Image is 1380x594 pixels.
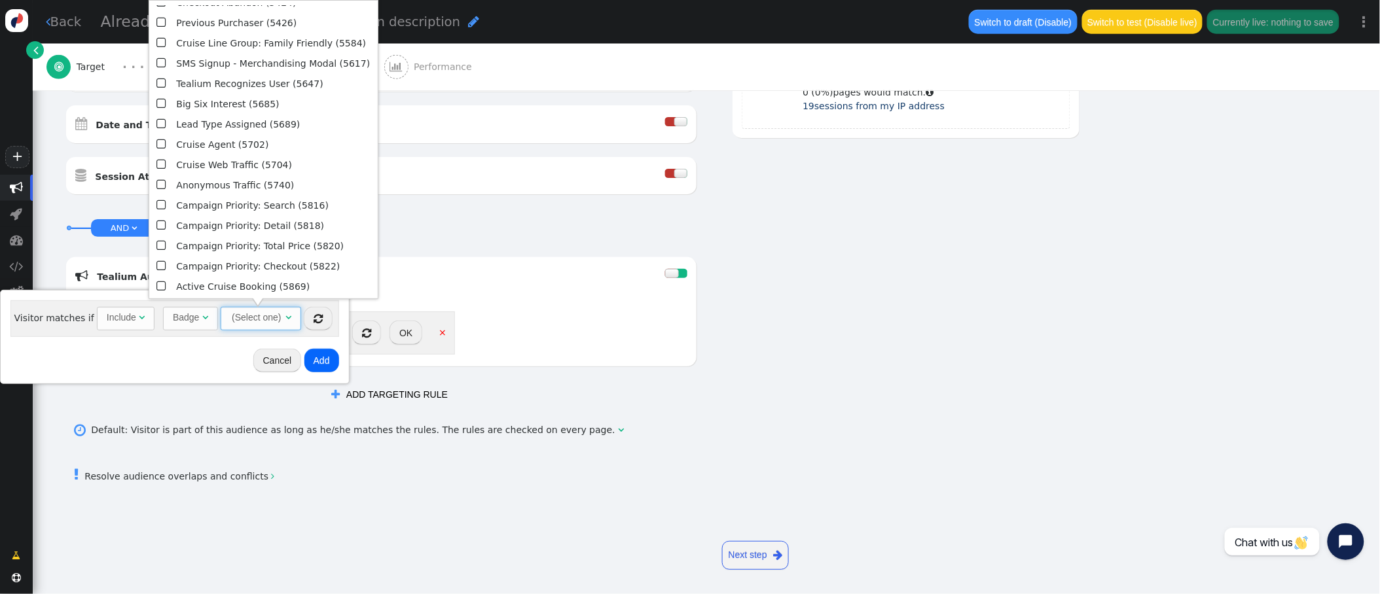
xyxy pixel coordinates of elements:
a:  Date and Time [75,120,192,130]
td: Cruise Agent (5702) [173,135,373,155]
span:  [75,117,87,130]
span:  [156,156,168,173]
span: AND [111,223,130,233]
span:  [156,95,168,113]
div: Badge [173,311,199,324]
a: Next step [722,541,789,570]
span:  [362,328,371,338]
span:  [75,169,86,182]
span:  [390,61,403,72]
td: SMS Signup - Merchandising Modal (5617) [173,54,373,74]
a: × [437,326,448,338]
td: Previous Purchaser (5426) [173,13,373,33]
img: logo-icon.svg [5,9,28,32]
td: Tealium Recognizes User (5647) [173,74,373,94]
span: 19 [803,101,814,111]
span:  [774,547,783,563]
div: · · · [122,58,144,76]
span:  [156,135,168,153]
span:  [12,549,21,563]
td: Anonymous Traffic (5740) [173,175,373,196]
td: Campaign Priority: Detail (5818) [173,216,373,236]
span:  [10,207,23,220]
td: Campaign Priority: Checkout (5822) [173,256,373,277]
a:  Tealium Audiences + Add [75,271,251,282]
span:  [156,277,168,295]
span:  [54,61,64,72]
span:  [10,234,23,247]
td: Cruise Web Traffic (5704) [173,155,373,175]
span:  [132,224,137,232]
span:  [10,286,24,299]
td: Active Cruise Booking (5869) [173,277,373,297]
span:  [139,313,145,322]
a: 19sessions from my IP address [803,101,945,111]
span: Performance [414,60,477,74]
span:  [469,15,480,28]
td: Cruise Line Group: Family Friendly (5584) [173,33,373,54]
button: Add [304,349,339,372]
span:  [156,217,168,234]
a:  Performance [384,44,501,90]
a: AND  [108,220,140,236]
span:  [156,176,168,194]
span:  [156,257,168,275]
span: Target [77,60,111,74]
span: Already Booked > FAQs [101,12,282,31]
span:  [156,34,168,52]
b: Session Attributes [95,171,191,182]
span:  [46,15,50,28]
span:  [75,269,88,282]
div: Include [107,311,136,324]
div: Default: Visitor is part of this audience as long as he/she matches the rules. The rules are chec... [91,423,618,437]
span:  [314,313,323,324]
button: Switch to draft (Disable) [969,10,1077,33]
span: Campaign description [320,14,461,29]
b: Tealium Audiences [97,271,193,282]
div: Visitor matches if [10,300,338,336]
span:  [285,313,291,322]
button:  [304,307,333,330]
button: Switch to test (Disable live) [1082,10,1203,33]
b: Date and Time [96,120,171,130]
button: Cancel [253,349,302,372]
span:  [331,389,340,400]
span:  [156,196,168,214]
span:  [10,260,24,273]
span:  [12,573,21,582]
span: 0 [803,87,808,97]
button: ADD TARGETING RULE [322,382,457,406]
a: Back [46,12,82,31]
button:  [352,321,381,344]
span:  [74,468,79,481]
button: OK [390,321,422,344]
a: ⋮ [1349,3,1380,41]
span:  [156,115,168,133]
span:  [156,54,168,72]
span:  [10,181,23,194]
span:  [618,423,624,437]
span:  [156,75,168,92]
td: Big Six Interest (5685) [173,94,373,114]
a: Resolve audience overlaps and conflicts [74,471,274,481]
span:  [156,14,168,31]
button: Currently live: nothing to save [1207,10,1339,33]
span:  [271,472,274,481]
a:  [3,544,30,567]
span:  [74,420,86,441]
a:  [26,41,44,59]
span: (0%) [812,87,833,97]
td: Lead Type Assigned (5689) [173,114,373,135]
span:  [926,88,934,97]
a:  Target · · · [46,44,156,90]
a: + [5,146,29,168]
a:  Session Attributes + Add [75,171,249,182]
span:  [156,237,168,254]
td: Campaign Priority: Total Price (5820) [173,236,373,256]
div: (Select one) [230,307,282,328]
td: Campaign Priority: Search (5816) [173,196,373,216]
div: Include [75,294,687,308]
span:  [202,313,208,322]
span:  [34,43,39,57]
